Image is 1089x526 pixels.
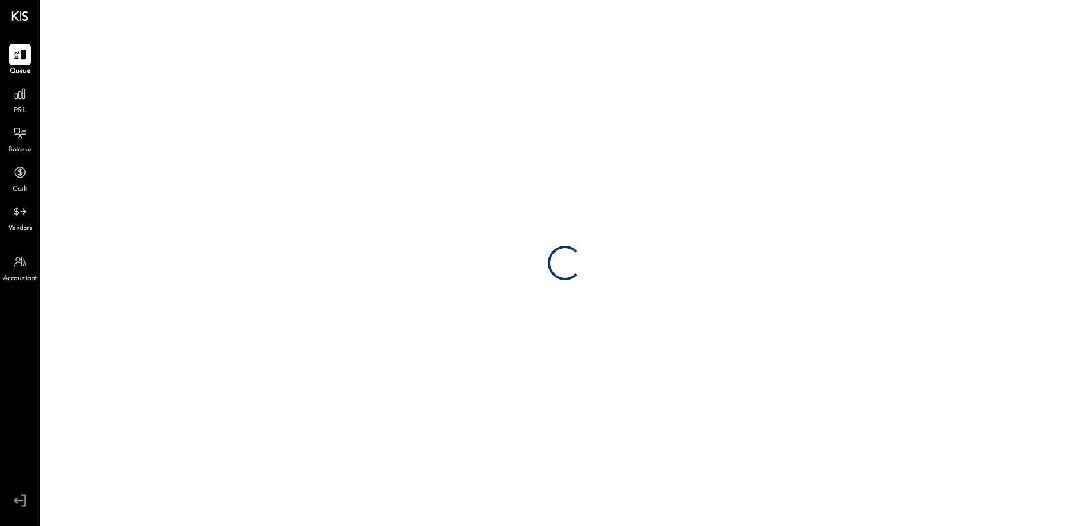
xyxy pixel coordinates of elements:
span: Vendors [8,224,32,234]
a: P&L [1,83,39,116]
a: Balance [1,122,39,155]
a: Vendors [1,201,39,234]
span: P&L [14,106,27,116]
a: Cash [1,162,39,195]
a: Queue [1,44,39,77]
a: Accountant [1,251,39,284]
span: Queue [10,67,31,77]
span: Balance [8,145,32,155]
span: Cash [13,184,27,195]
span: Accountant [3,274,38,284]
